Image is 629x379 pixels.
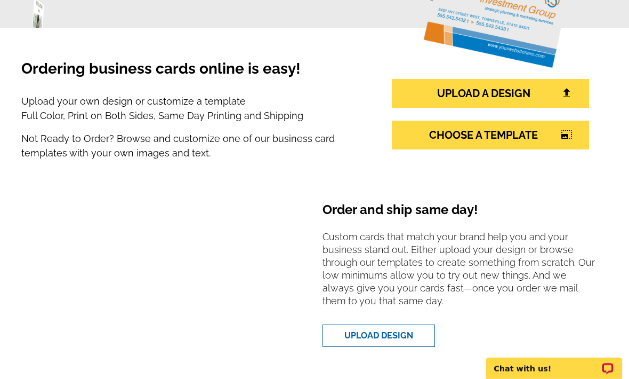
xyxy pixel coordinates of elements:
[322,202,608,226] h4: Order and ship same day!
[479,345,629,379] iframe: LiveChat chat widget
[322,325,435,347] a: UPLOAD DESIGN
[392,121,589,149] a: CHOOSE A TEMPLATEphoto_size_select_large
[21,60,357,90] h3: Ordering business cards online is easy!
[392,79,589,108] a: UPLOAD A DESIGN
[561,130,572,139] i: photo_size_select_large
[322,231,608,316] p: Custom cards that match your brand help you and your business stand out. Either upload your desig...
[21,94,357,123] p: Upload your own design or customize a template Full Color, Print on Both Sides, Same Day Printing...
[21,131,357,160] p: Not Ready to Order? Browse and customize one of our business card templates with your own images ...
